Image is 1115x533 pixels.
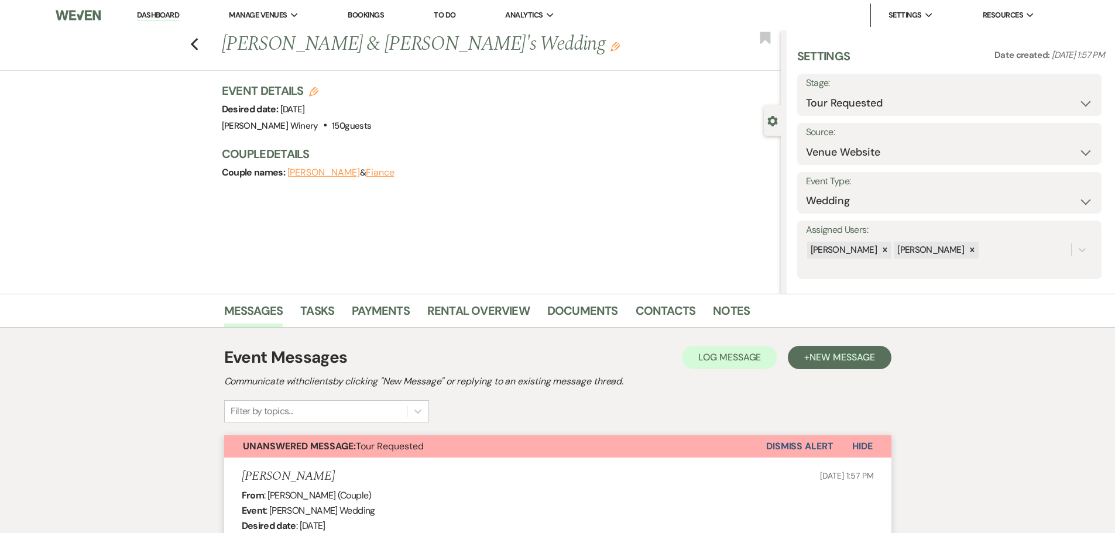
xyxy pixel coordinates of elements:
[243,440,424,452] span: Tour Requested
[682,346,777,369] button: Log Message
[894,242,966,259] div: [PERSON_NAME]
[610,41,620,51] button: Edit
[806,75,1093,92] label: Stage:
[300,301,334,327] a: Tasks
[994,49,1052,61] span: Date created:
[833,435,891,458] button: Hide
[224,435,766,458] button: Unanswered Message:Tour Requested
[224,345,348,370] h1: Event Messages
[242,504,266,517] b: Event
[352,301,410,327] a: Payments
[242,469,335,484] h5: [PERSON_NAME]
[797,48,850,74] h3: Settings
[434,10,455,20] a: To Do
[766,435,833,458] button: Dismiss Alert
[222,120,318,132] span: [PERSON_NAME] Winery
[427,301,530,327] a: Rental Overview
[222,146,769,162] h3: Couple Details
[806,222,1093,239] label: Assigned Users:
[332,120,371,132] span: 150 guests
[224,301,283,327] a: Messages
[1052,49,1104,61] span: [DATE] 1:57 PM
[852,440,873,452] span: Hide
[287,168,360,177] button: [PERSON_NAME]
[806,173,1093,190] label: Event Type:
[242,520,296,532] b: Desired date
[222,103,280,115] span: Desired date:
[222,82,372,99] h3: Event Details
[809,351,874,363] span: New Message
[807,242,879,259] div: [PERSON_NAME]
[222,30,664,59] h1: [PERSON_NAME] & [PERSON_NAME]'s Wedding
[820,470,873,481] span: [DATE] 1:57 PM
[505,9,543,21] span: Analytics
[224,374,891,388] h2: Communicate with clients by clicking "New Message" or replying to an existing message thread.
[788,346,891,369] button: +New Message
[698,351,761,363] span: Log Message
[348,10,384,20] a: Bookings
[222,166,287,178] span: Couple names:
[713,301,750,327] a: Notes
[137,10,179,21] a: Dashboard
[767,115,778,126] button: Close lead details
[287,167,394,178] span: &
[547,301,618,327] a: Documents
[636,301,696,327] a: Contacts
[806,124,1093,141] label: Source:
[243,440,356,452] strong: Unanswered Message:
[983,9,1023,21] span: Resources
[56,3,100,27] img: Weven Logo
[229,9,287,21] span: Manage Venues
[366,168,394,177] button: Fiance
[242,489,264,501] b: From
[280,104,305,115] span: [DATE]
[231,404,293,418] div: Filter by topics...
[888,9,922,21] span: Settings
